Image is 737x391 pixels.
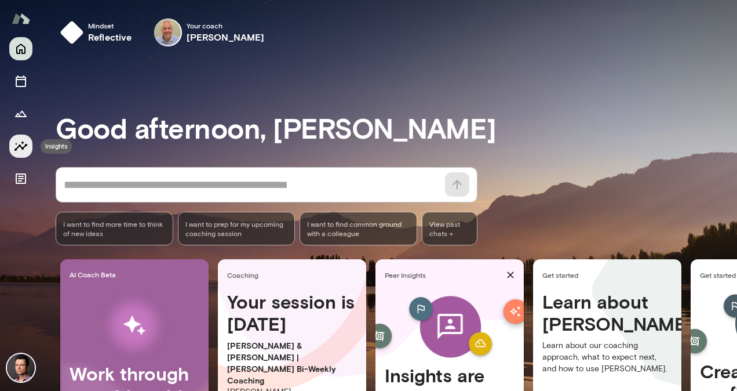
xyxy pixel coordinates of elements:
[178,212,295,245] div: I want to prep for my upcoming coaching session
[422,212,477,245] span: View past chats ->
[56,111,737,144] h3: Good afternoon, [PERSON_NAME]
[9,70,32,93] button: Sessions
[227,291,357,335] h4: Your session is [DATE]
[227,340,357,386] p: [PERSON_NAME] & [PERSON_NAME] | [PERSON_NAME] Bi-Weekly Coaching
[542,291,672,335] h4: Learn about [PERSON_NAME]
[9,102,32,125] button: Growth Plan
[56,14,141,51] button: Mindsetreflective
[393,291,506,364] img: peer-insights
[154,19,182,46] img: Marc Friedman
[542,340,672,375] p: Learn about our coaching approach, what to expect next, and how to use [PERSON_NAME].
[307,219,410,238] span: I want to find common ground with a colleague
[12,8,30,30] img: Mento
[385,270,502,280] span: Peer Insights
[9,135,32,158] button: Insights
[60,21,83,44] img: mindset
[41,139,72,154] div: Insights
[185,219,288,238] span: I want to prep for my upcoming coaching session
[187,30,265,44] h6: [PERSON_NAME]
[9,37,32,60] button: Home
[7,354,35,382] img: Senad Mustafic
[300,212,417,245] div: I want to find common ground with a colleague
[146,14,273,51] div: Marc FriedmanYour coach[PERSON_NAME]
[542,270,677,280] span: Get started
[187,21,265,30] span: Your coach
[88,30,132,44] h6: reflective
[88,21,132,30] span: Mindset
[9,167,32,190] button: Documents
[83,289,186,363] img: AI Workflows
[70,270,204,279] span: AI Coach Beta
[227,270,362,280] span: Coaching
[63,219,166,238] span: I want to find more time to think of new ideas
[56,212,173,245] div: I want to find more time to think of new ideas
